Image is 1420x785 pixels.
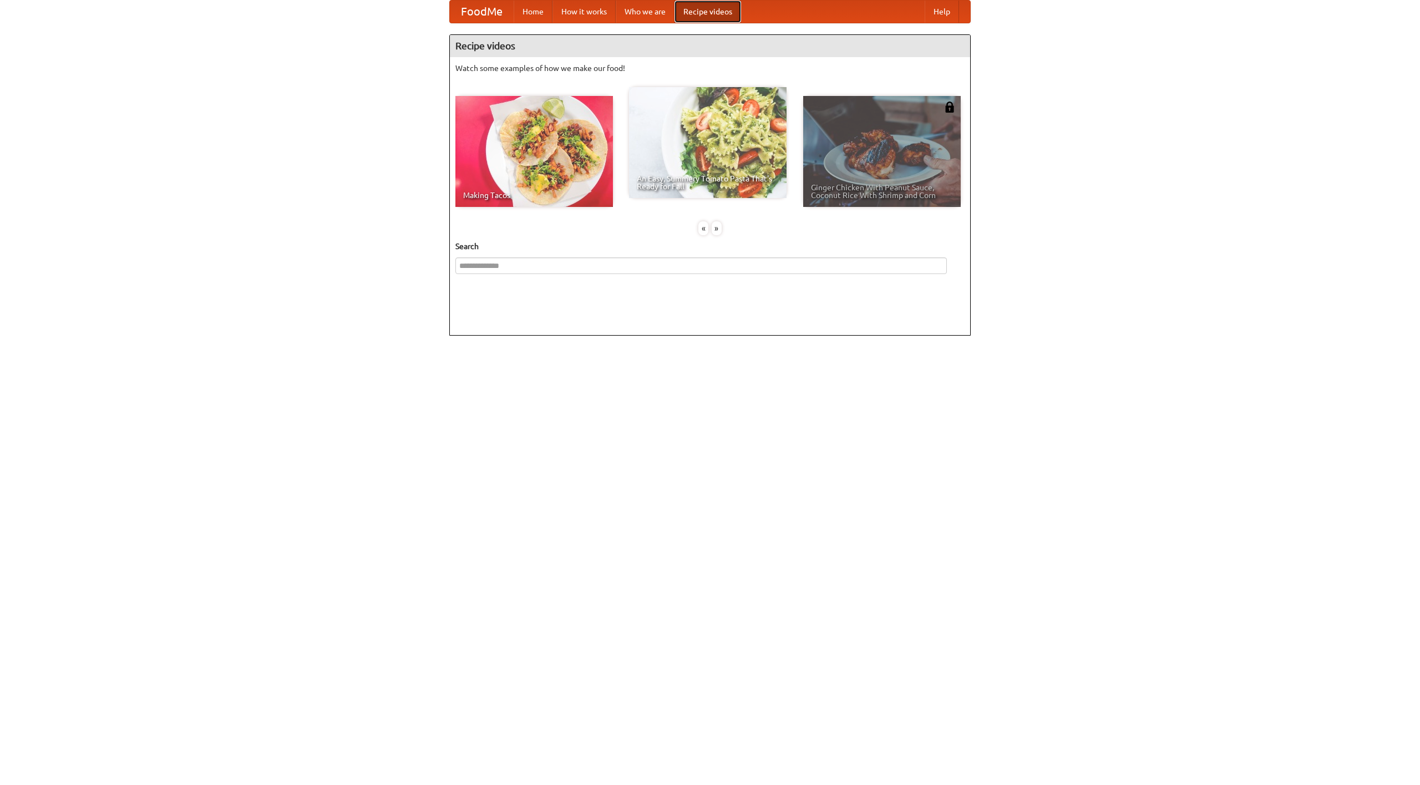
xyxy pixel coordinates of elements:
h4: Recipe videos [450,35,970,57]
a: Making Tacos [455,96,613,207]
a: Recipe videos [674,1,741,23]
p: Watch some examples of how we make our food! [455,63,965,74]
a: An Easy, Summery Tomato Pasta That's Ready for Fall [629,87,787,198]
a: Help [925,1,959,23]
img: 483408.png [944,102,955,113]
div: » [712,221,722,235]
span: An Easy, Summery Tomato Pasta That's Ready for Fall [637,175,779,190]
a: Who we are [616,1,674,23]
a: FoodMe [450,1,514,23]
span: Making Tacos [463,191,605,199]
h5: Search [455,241,965,252]
a: How it works [552,1,616,23]
a: Home [514,1,552,23]
div: « [698,221,708,235]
